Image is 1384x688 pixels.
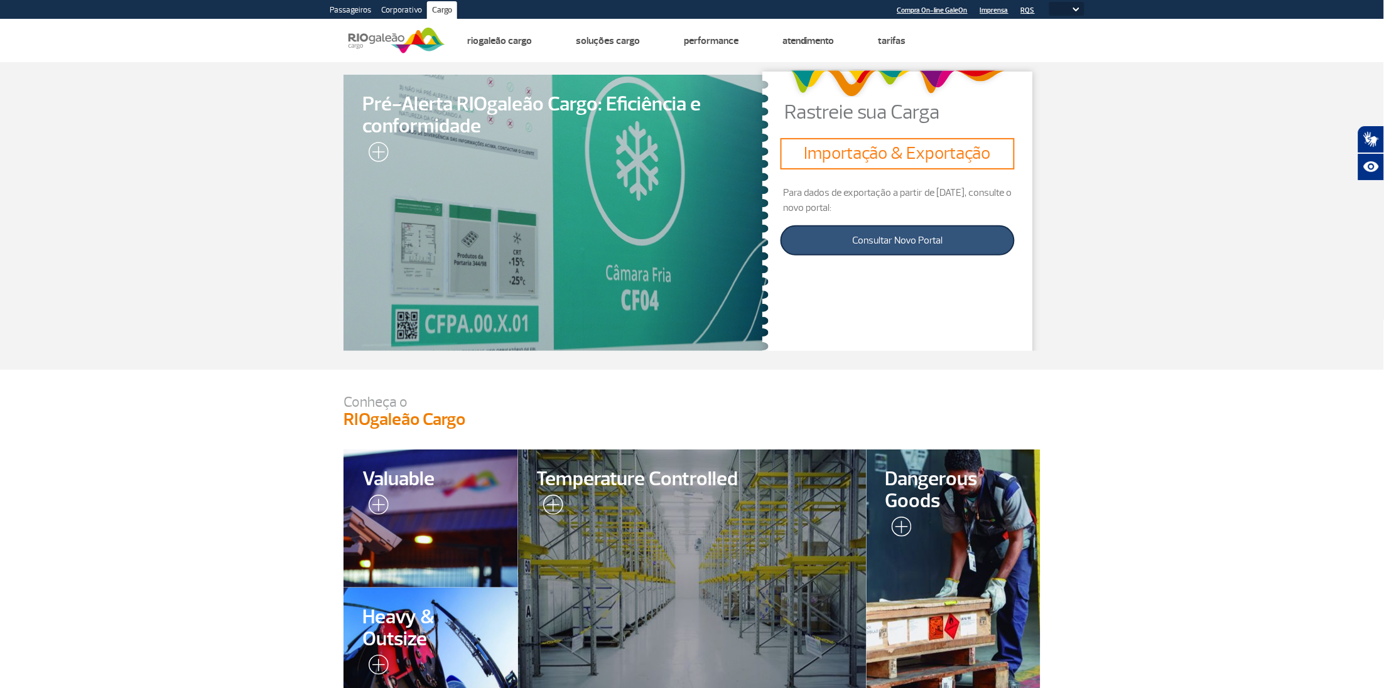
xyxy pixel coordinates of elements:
[879,35,906,47] a: Tarifas
[897,6,968,14] a: Compra On-line GaleOn
[362,468,499,490] span: Valuable
[786,143,1010,164] h3: Importação & Exportação
[576,35,640,47] a: Soluções Cargo
[343,395,1041,409] p: Conheça o
[1021,6,1035,14] a: RQS
[467,35,532,47] a: Riogaleão Cargo
[980,6,1008,14] a: Imprensa
[376,1,427,21] a: Corporativo
[325,1,376,21] a: Passageiros
[537,495,563,520] img: leia-mais
[781,185,1015,215] p: Para dados de exportação a partir de [DATE], consulte o novo portal:
[362,94,750,137] span: Pré-Alerta RIOgaleão Cargo: Eficiência e conformidade
[785,102,1041,122] p: Rastreie sua Carga
[782,35,835,47] a: Atendimento
[343,449,518,588] a: Valuable
[343,409,1041,431] h3: RIOgaleão Cargo
[781,225,1015,255] a: Consultar Novo Portal
[786,64,1009,102] img: grafismo
[362,655,389,680] img: leia-mais
[684,35,738,47] a: Performance
[885,468,1022,512] span: Dangerous Goods
[1358,126,1384,153] button: Abrir tradutor de língua de sinais.
[343,75,769,351] a: Pré-Alerta RIOgaleão Cargo: Eficiência e conformidade
[885,517,912,542] img: leia-mais
[362,142,389,167] img: leia-mais
[1358,126,1384,181] div: Plugin de acessibilidade da Hand Talk.
[537,468,848,490] span: Temperature Controlled
[427,1,457,21] a: Cargo
[1358,153,1384,181] button: Abrir recursos assistivos.
[362,606,499,650] span: Heavy & Outsize
[362,495,389,520] img: leia-mais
